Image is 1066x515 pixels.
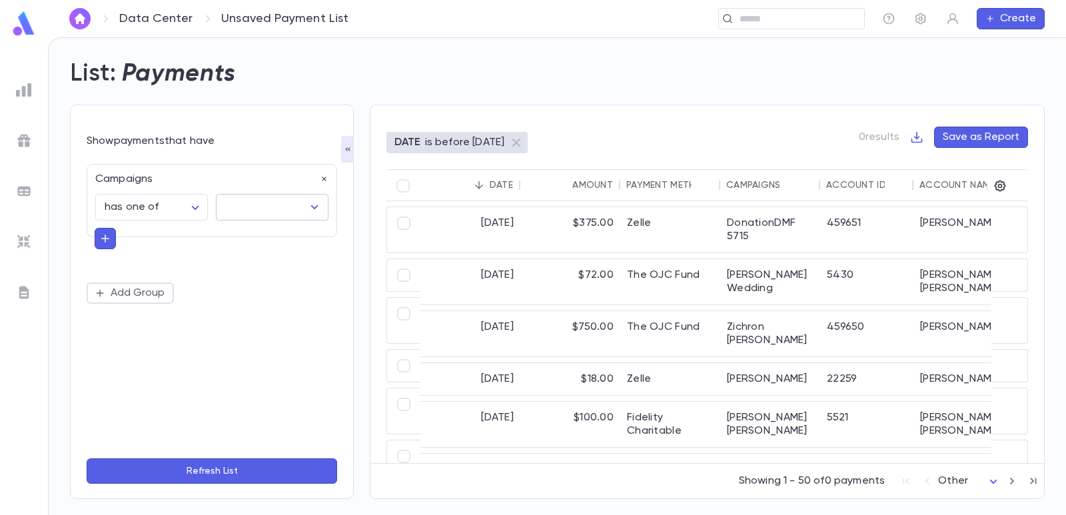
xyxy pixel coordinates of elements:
[520,207,620,253] div: $375.00
[977,8,1045,29] button: Create
[820,207,913,253] div: 459651
[420,207,520,253] div: [DATE]
[490,180,513,191] div: Date
[72,13,88,24] img: home_white.a664292cf8c1dea59945f0da9f25487c.svg
[394,136,421,149] p: DATE
[95,195,208,221] div: has one of
[720,454,820,499] div: [PERSON_NAME]
[16,82,32,98] img: reports_grey.c525e4749d1bce6a11f5fe2a8de1b229.svg
[859,131,899,144] p: 0 results
[820,402,913,447] div: 5521
[16,183,32,199] img: batches_grey.339ca447c9d9533ef1741baa751efc33.svg
[620,311,720,356] div: The OJC Fund
[820,311,913,356] div: 459650
[620,402,720,447] div: Fidelity Charitable
[420,363,520,395] div: [DATE]
[938,476,968,486] span: Other
[87,458,337,484] button: Refresh List
[420,311,520,356] div: [DATE]
[16,133,32,149] img: campaigns_grey.99e729a5f7ee94e3726e6486bddda8f1.svg
[720,207,820,253] div: DonationDMF 5715
[720,402,820,447] div: [PERSON_NAME] [PERSON_NAME]
[820,454,913,499] div: 16179
[520,363,620,395] div: $18.00
[468,175,490,196] button: Sort
[520,402,620,447] div: $100.00
[551,175,572,196] button: Sort
[572,180,613,191] div: Amount
[425,136,505,149] p: is before [DATE]
[11,11,37,37] img: logo
[820,363,913,395] div: 22259
[934,127,1028,148] button: Save as Report
[221,11,349,26] p: Unsaved Payment List
[119,11,193,26] a: Data Center
[726,180,781,191] div: Campaigns
[87,135,337,148] div: Show payments that have
[626,180,710,191] div: Payment Method
[420,454,520,499] div: [DATE]
[420,259,520,304] div: [DATE]
[620,363,720,395] div: Zelle
[781,175,802,196] button: Sort
[885,175,906,196] button: Sort
[105,202,159,213] span: has one of
[739,474,885,488] p: Showing 1 - 50 of 0 payments
[87,165,328,186] div: Campaigns
[720,311,820,356] div: Zichron [PERSON_NAME]
[919,180,995,191] div: Account Name
[70,59,117,89] h2: List:
[16,284,32,300] img: letters_grey.7941b92b52307dd3b8a917253454ce1c.svg
[16,234,32,250] img: imports_grey.530a8a0e642e233f2baf0ef88e8c9fcb.svg
[420,402,520,447] div: [DATE]
[520,259,620,304] div: $72.00
[720,363,820,395] div: [PERSON_NAME]
[820,259,913,304] div: 5430
[87,282,174,304] button: Add Group
[520,454,620,499] div: $100.00
[620,454,720,499] div: The Donors' Fund
[122,59,236,89] h2: Payments
[938,471,1001,492] div: Other
[826,180,886,191] div: Account ID
[305,198,324,217] button: Open
[620,259,720,304] div: The OJC Fund
[386,132,528,153] div: DATEis before [DATE]
[520,311,620,356] div: $750.00
[620,207,720,253] div: Zelle
[692,175,713,196] button: Sort
[720,259,820,304] div: [PERSON_NAME] Wedding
